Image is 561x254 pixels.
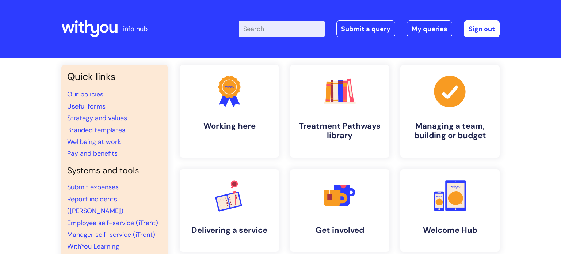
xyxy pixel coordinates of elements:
a: Submit expenses [67,183,119,192]
a: Treatment Pathways library [290,65,389,158]
h4: Welcome Hub [406,225,494,235]
a: Our policies [67,90,103,99]
a: Get involved [290,169,389,252]
h3: Quick links [67,71,162,83]
a: Employee self-service (iTrent) [67,219,158,227]
div: | - [239,20,500,37]
h4: Managing a team, building or budget [406,121,494,141]
a: Managing a team, building or budget [400,65,500,158]
a: Submit a query [336,20,395,37]
a: Delivering a service [180,169,279,252]
a: Useful forms [67,102,106,111]
a: My queries [407,20,452,37]
h4: Treatment Pathways library [296,121,383,141]
h4: Get involved [296,225,383,235]
a: Pay and benefits [67,149,118,158]
h4: Systems and tools [67,166,162,176]
a: Welcome Hub [400,169,500,252]
a: Sign out [464,20,500,37]
a: Branded templates [67,126,125,134]
h4: Working here [186,121,273,131]
a: Working here [180,65,279,158]
input: Search [239,21,325,37]
a: Report incidents ([PERSON_NAME]) [67,195,123,215]
a: Strategy and values [67,114,127,122]
a: WithYou Learning [67,242,119,251]
a: Manager self-service (iTrent) [67,230,155,239]
p: info hub [123,23,148,35]
h4: Delivering a service [186,225,273,235]
a: Wellbeing at work [67,137,121,146]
